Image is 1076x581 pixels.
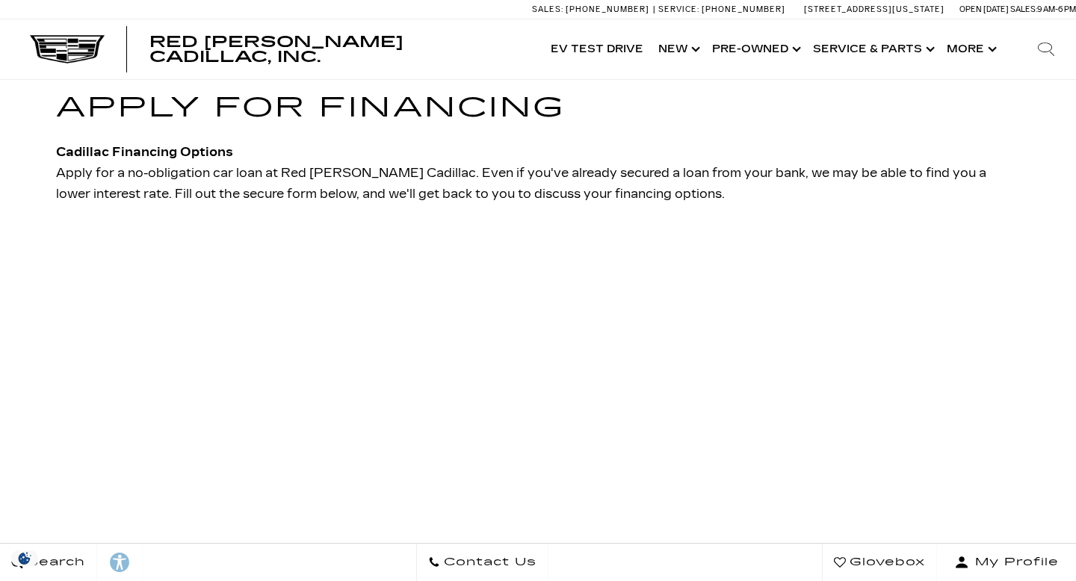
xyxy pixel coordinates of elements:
span: Open [DATE] [959,4,1009,14]
span: Sales: [1010,4,1037,14]
a: Glovebox [822,544,937,581]
span: Glovebox [846,552,925,573]
a: Pre-Owned [705,19,806,79]
button: Open user profile menu [937,544,1076,581]
a: Sales: [PHONE_NUMBER] [532,5,653,13]
a: Service: [PHONE_NUMBER] [653,5,789,13]
span: Sales: [532,4,563,14]
a: [STREET_ADDRESS][US_STATE] [804,4,944,14]
button: More [939,19,1001,79]
span: 9 AM-6 PM [1037,4,1076,14]
section: Click to Open Cookie Consent Modal [7,550,42,566]
span: Service: [658,4,699,14]
span: Contact Us [440,552,537,573]
span: Red [PERSON_NAME] Cadillac, Inc. [149,33,403,66]
img: Cadillac Dark Logo with Cadillac White Text [30,35,105,63]
a: EV Test Drive [543,19,651,79]
a: Red [PERSON_NAME] Cadillac, Inc. [149,34,528,64]
h1: Apply for Financing [56,86,1020,130]
p: Apply for a no-obligation car loan at Red [PERSON_NAME] Cadillac. Even if you've already secured ... [56,163,1020,205]
a: New [651,19,705,79]
strong: Cadillac Financing Options [56,145,233,159]
a: Service & Parts [806,19,939,79]
span: [PHONE_NUMBER] [566,4,649,14]
span: My Profile [969,552,1059,573]
span: [PHONE_NUMBER] [702,4,785,14]
img: Opt-Out Icon [7,550,42,566]
span: Search [23,552,85,573]
a: Contact Us [416,544,548,581]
